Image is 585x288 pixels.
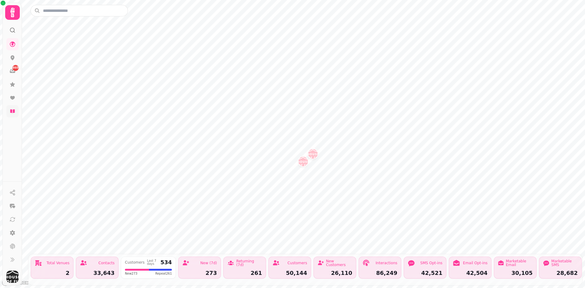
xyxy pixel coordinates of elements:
div: Returning (7d) [236,259,262,267]
div: Contacts [98,261,115,265]
div: New Customers [326,259,352,267]
div: Last 7 days [147,259,158,265]
div: 261 [227,270,262,276]
div: 42,521 [408,270,442,276]
div: Customers [287,261,307,265]
a: Mapbox logo [2,279,29,286]
div: Email Opt-ins [463,261,487,265]
div: Map marker [308,149,318,161]
div: Map marker [298,157,308,168]
span: 460 [13,66,19,70]
button: House of Fu Manchester [298,157,308,166]
div: Interactions [376,261,397,265]
div: 28,682 [543,270,578,276]
button: User avatar [5,271,20,283]
div: Marketable SMS [551,259,578,267]
div: Marketable Email [506,259,533,267]
img: User avatar [6,271,19,283]
div: Total Venues [47,261,69,265]
div: New (7d) [200,261,217,265]
div: 30,105 [498,270,533,276]
a: 460 [6,65,19,77]
div: 50,144 [272,270,307,276]
div: 42,504 [453,270,487,276]
div: 534 [160,260,172,265]
span: Repeat 261 [155,271,172,276]
div: 2 [35,270,69,276]
div: SMS Opt-ins [420,261,442,265]
div: 86,249 [363,270,397,276]
div: 273 [182,270,217,276]
button: House of Fu Leeds [308,149,318,159]
span: New 273 [125,271,137,276]
div: 26,110 [317,270,352,276]
div: 33,643 [80,270,115,276]
div: Customers [125,261,145,264]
